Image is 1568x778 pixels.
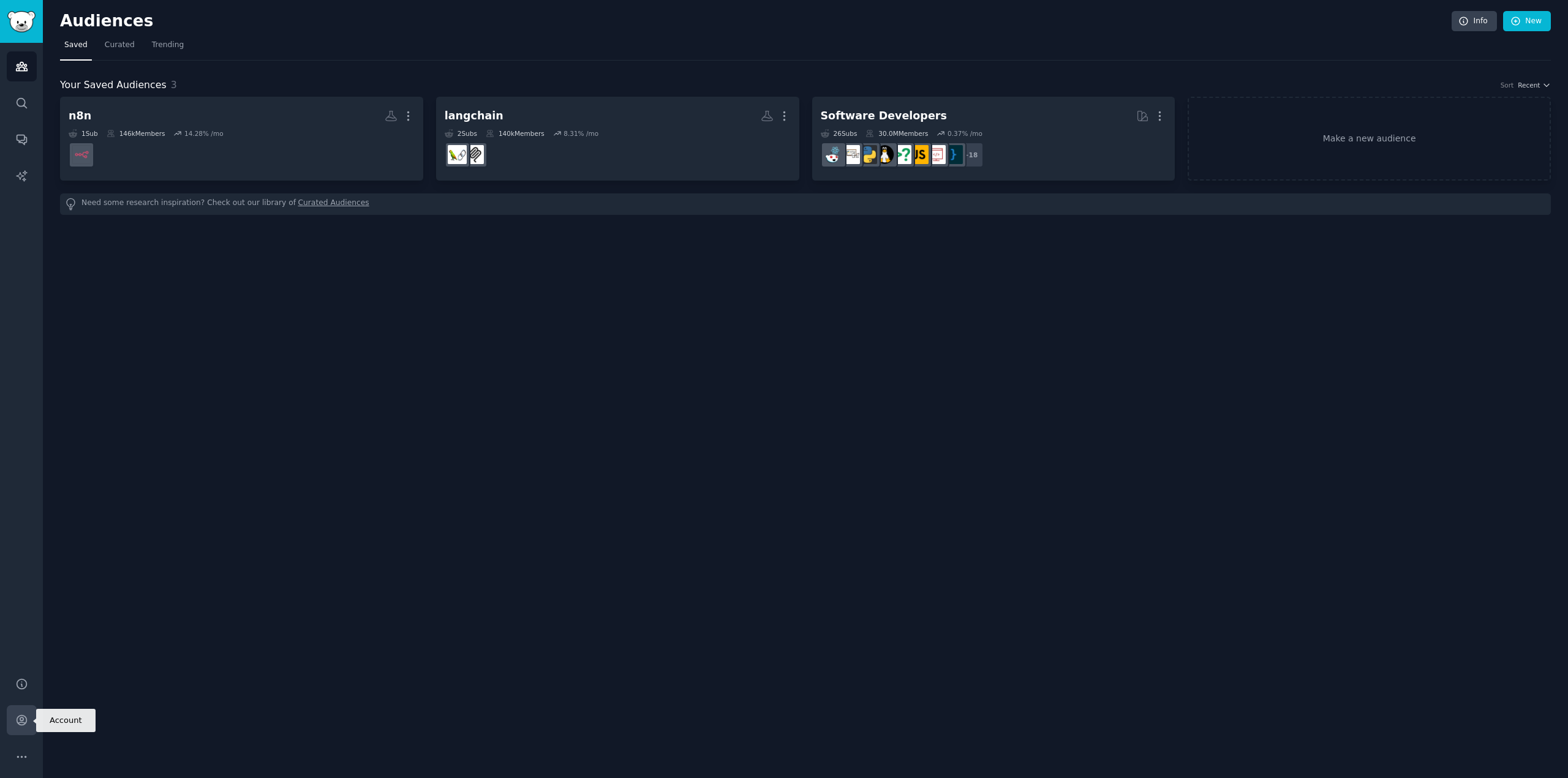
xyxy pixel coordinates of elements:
[171,79,177,91] span: 3
[100,36,139,61] a: Curated
[944,145,963,164] img: programming
[7,11,36,32] img: GummySearch logo
[148,36,188,61] a: Trending
[107,129,165,138] div: 146k Members
[486,129,545,138] div: 140k Members
[184,129,224,138] div: 14.28 % /mo
[1518,81,1540,89] span: Recent
[69,108,91,124] div: n8n
[948,129,982,138] div: 0.37 % /mo
[60,12,1452,31] h2: Audiences
[865,129,928,138] div: 30.0M Members
[60,97,423,181] a: n8n1Sub146kMembers14.28% /mon8n
[465,145,484,164] img: mcp
[72,145,91,164] img: n8n
[563,129,598,138] div: 8.31 % /mo
[910,145,929,164] img: javascript
[821,129,858,138] div: 26 Sub s
[958,142,984,168] div: + 18
[69,129,98,138] div: 1 Sub
[1503,11,1551,32] a: New
[448,145,467,164] img: LangChain
[927,145,946,164] img: webdev
[1518,81,1551,89] button: Recent
[60,193,1551,215] div: Need some research inspiration? Check out our library of
[875,145,894,164] img: linux
[824,145,843,164] img: reactjs
[858,145,877,164] img: Python
[152,40,184,51] span: Trending
[812,97,1175,181] a: Software Developers26Subs30.0MMembers0.37% /mo+18programmingwebdevjavascriptcscareerquestionslinu...
[841,145,860,164] img: learnpython
[60,36,92,61] a: Saved
[1188,97,1551,181] a: Make a new audience
[298,198,369,211] a: Curated Audiences
[64,40,88,51] span: Saved
[892,145,911,164] img: cscareerquestions
[1501,81,1514,89] div: Sort
[1452,11,1497,32] a: Info
[105,40,135,51] span: Curated
[445,129,477,138] div: 2 Sub s
[821,108,947,124] div: Software Developers
[60,78,167,93] span: Your Saved Audiences
[445,108,503,124] div: langchain
[436,97,799,181] a: langchain2Subs140kMembers8.31% /momcpLangChain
